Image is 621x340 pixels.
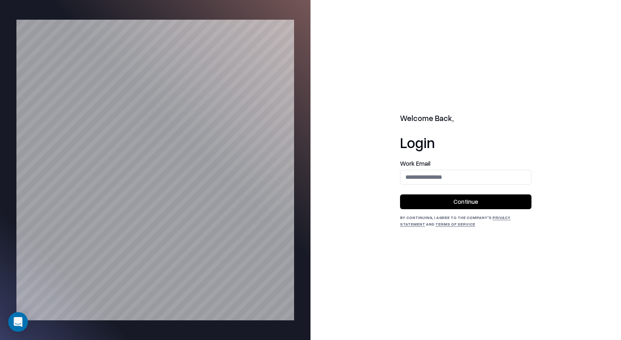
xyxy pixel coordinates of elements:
a: Privacy Statement [400,215,511,226]
button: Continue [400,194,531,209]
h2: Welcome Back, [400,113,531,124]
label: Work Email [400,160,531,167]
h1: Login [400,134,531,151]
a: Terms of Service [435,221,475,226]
div: Open Intercom Messenger [8,312,28,332]
div: By continuing, I agree to the Company's and [400,214,531,227]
